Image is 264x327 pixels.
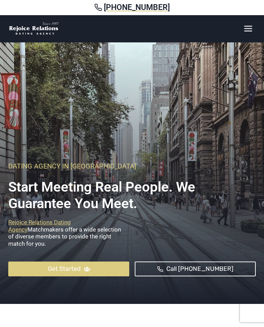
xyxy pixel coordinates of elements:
[8,174,256,212] h1: Start Meeting Real People. We Guarantee you meet.
[8,219,153,251] p: Matchmakers offer a wide selection of diverse members to provide the right match for you.
[240,22,256,35] button: Open menu
[8,22,60,36] img: Rejoice Relations
[8,219,71,233] a: Rejoice Relations Dating Agency
[8,262,129,276] a: Get Started
[166,264,233,274] span: Call [PHONE_NUMBER]
[48,264,81,274] span: Get Started
[8,162,256,170] h6: Dating Agency In [GEOGRAPHIC_DATA]
[8,3,256,12] a: [PHONE_NUMBER]
[135,262,256,276] a: Call [PHONE_NUMBER]
[104,3,170,12] span: [PHONE_NUMBER]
